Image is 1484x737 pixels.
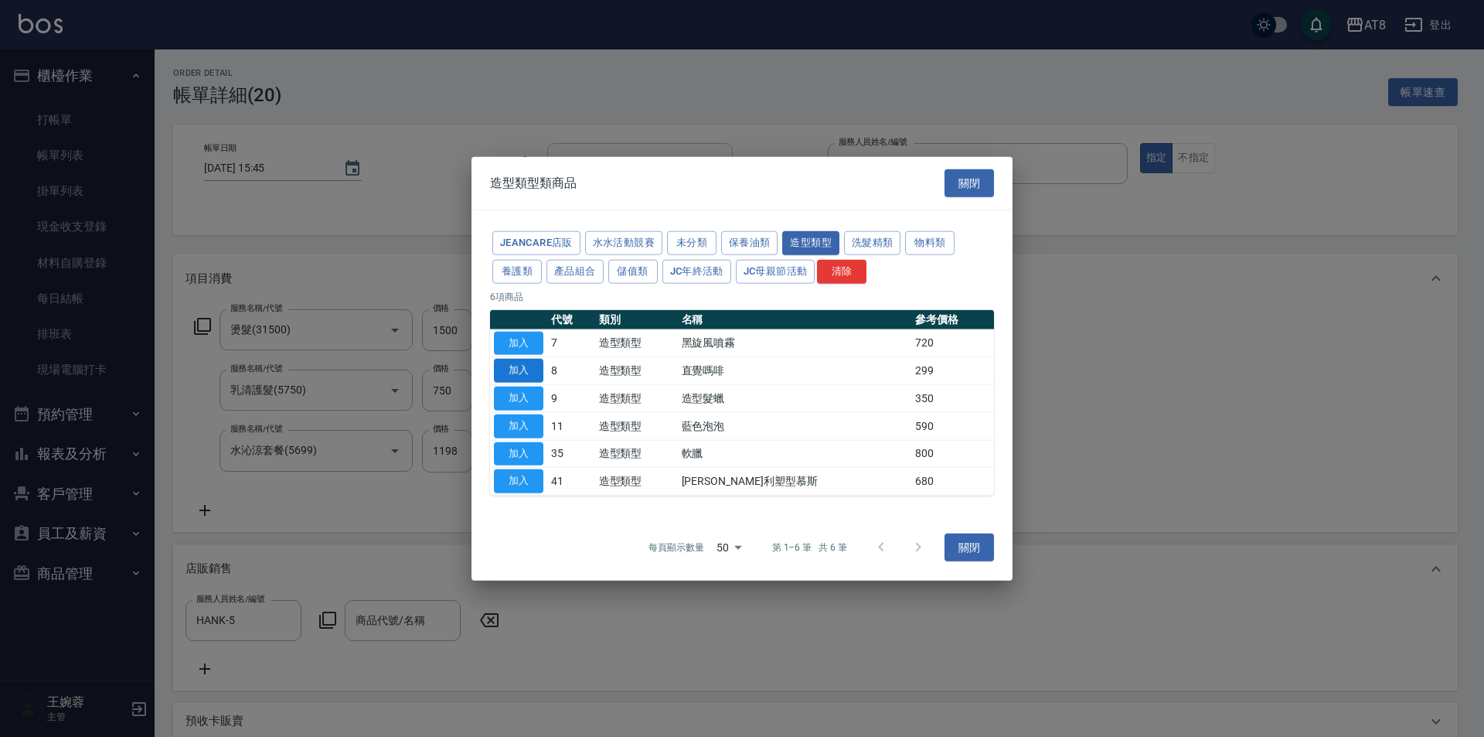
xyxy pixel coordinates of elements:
button: 加入 [494,331,543,355]
button: 加入 [494,387,543,411]
td: 350 [911,384,994,412]
span: 造型類型類商品 [490,175,577,190]
th: 參考價格 [911,309,994,329]
td: 黑旋風噴霧 [678,329,911,357]
button: 加入 [494,359,543,383]
div: 50 [710,527,747,568]
td: 造型類型 [595,384,678,412]
button: 未分類 [667,231,716,255]
button: JC母親節活動 [736,259,815,283]
button: 關閉 [945,534,994,562]
td: 800 [911,440,994,468]
button: 關閉 [945,169,994,197]
td: 680 [911,467,994,495]
td: 軟臘 [678,440,911,468]
td: 299 [911,357,994,384]
td: 藍色泡泡 [678,412,911,440]
button: JC年終活動 [662,259,731,283]
button: 清除 [817,259,866,283]
td: 11 [547,412,595,440]
td: 造型類型 [595,357,678,384]
td: 8 [547,357,595,384]
td: 720 [911,329,994,357]
button: 物料類 [905,231,955,255]
td: 590 [911,412,994,440]
td: 造型類型 [595,412,678,440]
td: [PERSON_NAME]利塑型慕斯 [678,467,911,495]
td: 造型類型 [595,440,678,468]
button: 水水活動競賽 [585,231,662,255]
button: 洗髮精類 [844,231,901,255]
th: 名稱 [678,309,911,329]
p: 每頁顯示數量 [648,541,704,554]
button: 加入 [494,414,543,438]
button: 產品組合 [546,259,604,283]
td: 造型類型 [595,467,678,495]
th: 代號 [547,309,595,329]
button: 儲值類 [608,259,658,283]
button: 加入 [494,469,543,493]
button: 養護類 [492,259,542,283]
td: 7 [547,329,595,357]
td: 造型類型 [595,329,678,357]
td: 9 [547,384,595,412]
button: 造型類型 [782,231,839,255]
button: 保養油類 [721,231,778,255]
td: 35 [547,440,595,468]
button: 加入 [494,442,543,466]
p: 第 1–6 筆 共 6 筆 [772,541,847,554]
td: 直覺嗎啡 [678,357,911,384]
td: 造型髮蠟 [678,384,911,412]
th: 類別 [595,309,678,329]
p: 6 項商品 [490,289,994,303]
td: 41 [547,467,595,495]
button: JeanCare店販 [492,231,580,255]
